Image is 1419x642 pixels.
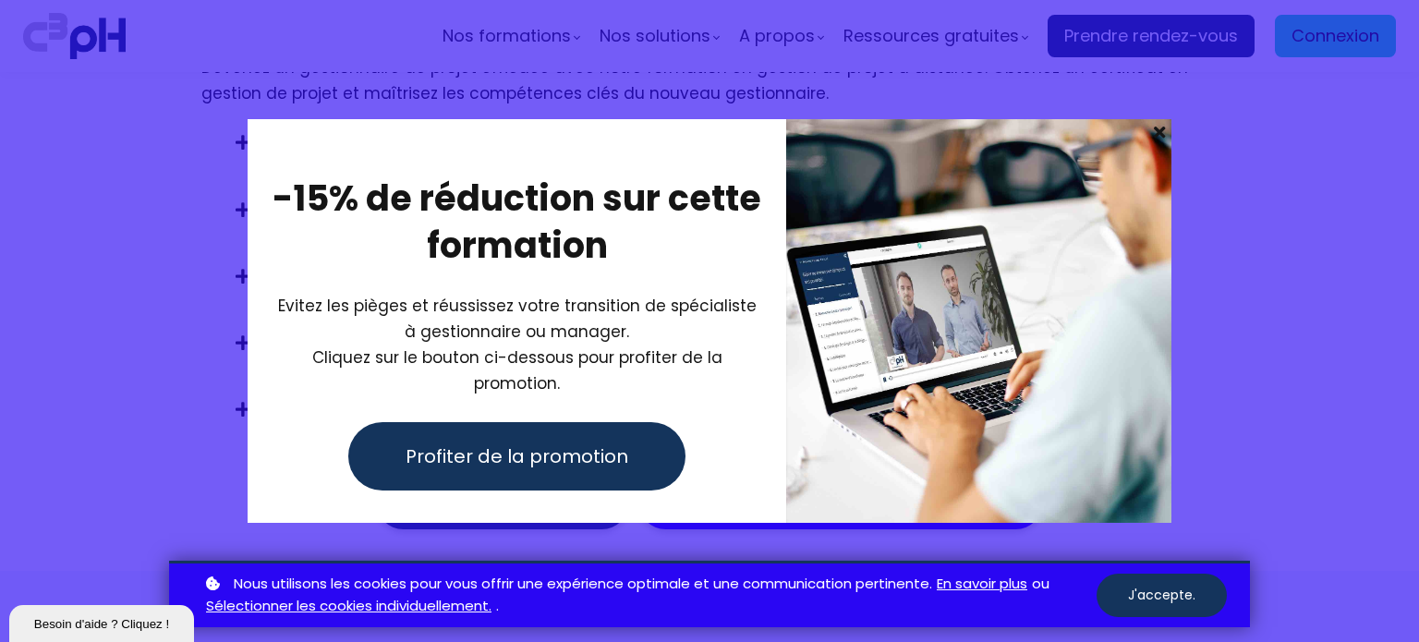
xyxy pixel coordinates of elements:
a: Sélectionner les cookies individuellement. [206,595,491,618]
p: ou . [201,573,1097,619]
div: Cliquez sur le bouton ci-dessous pour profiter de la promotion. [271,293,763,396]
span: Nous utilisons les cookies pour vous offrir une expérience optimale et une communication pertinente. [234,573,932,596]
button: Profiter de la promotion [348,422,685,491]
span: Evitez les pièges et réussissez votre transition de spécialiste à gestionnaire ou manager. [278,295,757,343]
a: En savoir plus [937,573,1027,596]
iframe: chat widget [9,601,198,642]
h2: -15% de réduction sur cette formation [271,175,763,270]
button: J'accepte. [1097,574,1227,617]
span: Profiter de la promotion [406,442,628,470]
